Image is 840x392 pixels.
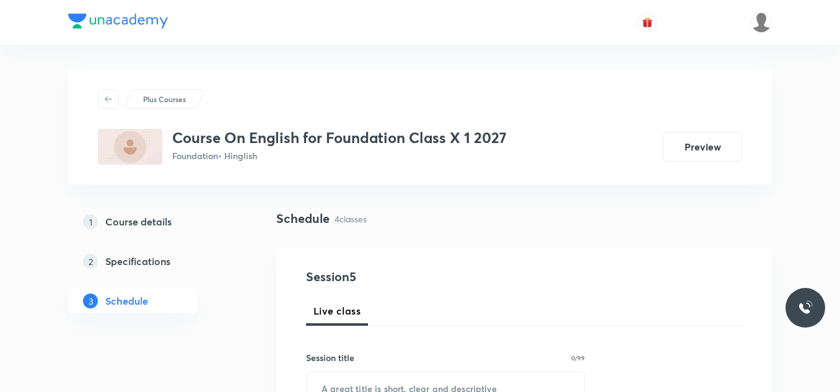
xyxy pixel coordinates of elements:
p: 3 [83,294,98,308]
a: 1Course details [68,209,237,234]
img: Company Logo [68,14,168,28]
p: 4 classes [335,212,367,225]
h4: Session 5 [306,268,532,286]
a: Company Logo [68,14,168,32]
p: 1 [83,214,98,229]
h3: Course On English for Foundation Class X 1 2027 [172,129,507,147]
p: Plus Courses [143,94,186,105]
h5: Schedule [105,294,148,308]
img: ttu [798,300,813,315]
button: Preview [663,132,742,162]
img: B7A749AA-B048-4E75-B1B4-1CBC3AC16F80_plus.png [98,129,162,165]
h5: Specifications [105,254,170,269]
h6: Session title [306,351,354,364]
p: 0/99 [571,355,585,361]
a: 2Specifications [68,249,237,274]
button: avatar [637,12,657,32]
p: 2 [83,254,98,269]
img: saransh sharma [751,12,772,33]
p: Foundation • Hinglish [172,149,507,162]
h4: Schedule [276,209,330,228]
h5: Course details [105,214,172,229]
img: avatar [642,17,653,28]
span: Live class [313,303,361,318]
